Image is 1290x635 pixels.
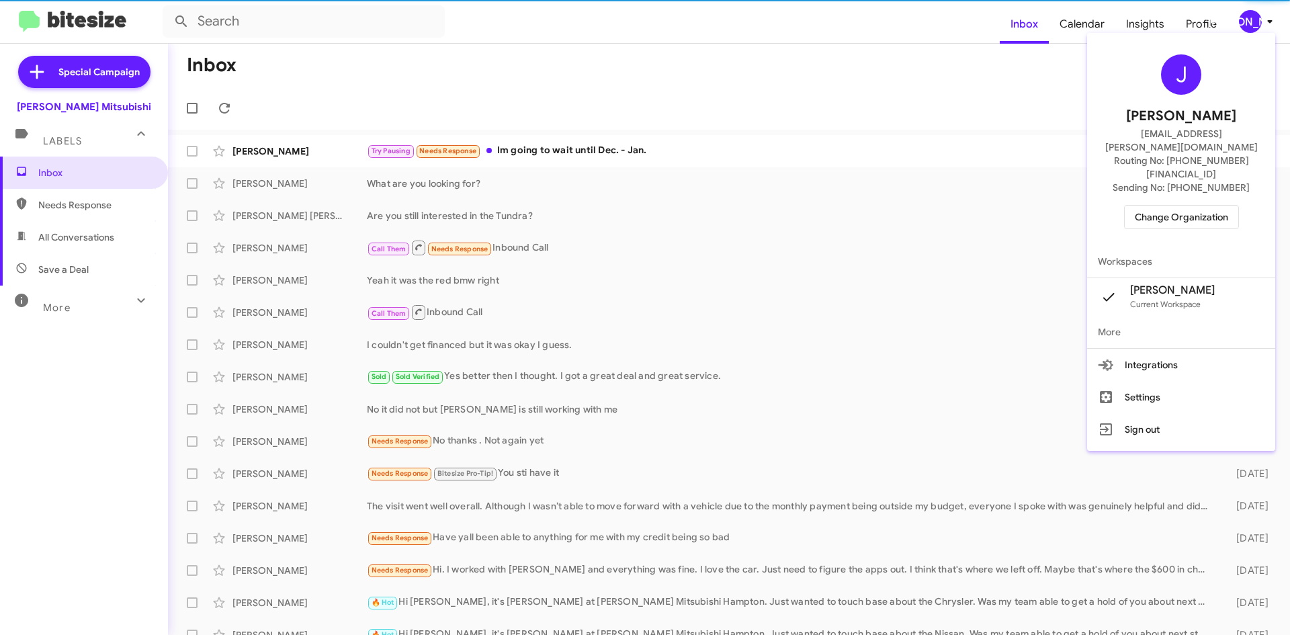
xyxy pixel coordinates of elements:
span: Current Workspace [1130,299,1201,309]
span: [EMAIL_ADDRESS][PERSON_NAME][DOMAIN_NAME] [1103,127,1259,154]
div: J [1161,54,1201,95]
span: Workspaces [1087,245,1275,278]
span: More [1087,316,1275,348]
button: Sign out [1087,413,1275,446]
button: Integrations [1087,349,1275,381]
button: Change Organization [1124,205,1239,229]
span: Routing No: [PHONE_NUMBER][FINANCIAL_ID] [1103,154,1259,181]
span: [PERSON_NAME] [1130,284,1215,297]
span: Change Organization [1135,206,1228,228]
button: Settings [1087,381,1275,413]
span: [PERSON_NAME] [1126,105,1236,127]
span: Sending No: [PHONE_NUMBER] [1113,181,1250,194]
